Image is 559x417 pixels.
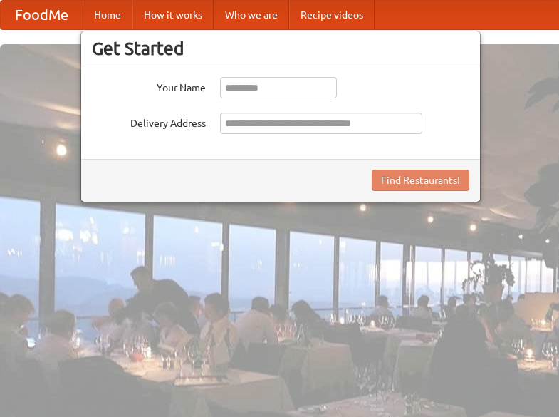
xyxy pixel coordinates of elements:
[83,1,132,29] a: Home
[372,170,469,191] button: Find Restaurants!
[132,1,214,29] a: How it works
[214,1,289,29] a: Who we are
[92,77,206,95] label: Your Name
[92,38,469,59] h3: Get Started
[289,1,375,29] a: Recipe videos
[92,113,206,130] label: Delivery Address
[1,1,83,29] a: FoodMe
